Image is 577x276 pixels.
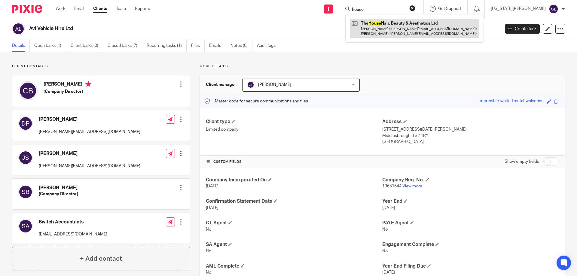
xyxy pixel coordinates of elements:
span: Get Support [438,7,461,11]
h4: CUSTOM FIELDS [206,159,382,164]
p: Limited company [206,126,382,132]
img: svg%3E [247,81,254,88]
h4: SA Agent [206,241,382,248]
h4: Year End [382,198,559,205]
h4: Address [382,119,559,125]
p: [PERSON_NAME][EMAIL_ADDRESS][DOMAIN_NAME] [39,163,140,169]
span: No [382,227,388,232]
a: Clients [93,6,107,12]
h2: Avl Vehicle Hire Ltd [29,26,402,32]
h5: (Company Director) [44,89,91,95]
h4: Engagement Complete [382,241,559,248]
a: Details [12,40,30,52]
a: Closed tasks (7) [108,40,142,52]
a: Client tasks (0) [71,40,103,52]
button: Clear [409,5,415,11]
h4: [PERSON_NAME] [39,185,78,191]
label: Show empty fields [505,159,539,165]
img: svg%3E [12,23,25,35]
span: No [206,227,211,232]
p: More details [200,64,565,69]
p: Master code for secure communications and files [204,98,308,104]
span: No [206,270,211,274]
span: [DATE] [206,184,218,188]
input: Search [351,7,405,13]
h4: Company Reg. No. [382,177,559,183]
a: Create task [505,24,540,34]
span: [DATE] [382,270,395,274]
span: No [382,249,388,253]
a: Files [191,40,205,52]
h4: + Add contact [80,254,122,263]
h4: [PERSON_NAME] [39,150,140,157]
span: 13651644 [382,184,401,188]
h4: Switch Accountants [39,219,107,225]
a: Open tasks (1) [34,40,66,52]
h5: (Company Director) [39,191,78,197]
i: Primary [85,81,91,87]
h4: Company Incorporated On [206,177,382,183]
a: Reports [135,6,150,12]
div: incredible-white-fractal-wolverine [480,98,544,105]
h4: CT Agent [206,220,382,226]
img: svg%3E [18,185,33,199]
span: [DATE] [206,206,218,210]
h4: PAYE Agent [382,220,559,226]
img: svg%3E [18,219,33,233]
a: Recurring tasks (1) [147,40,187,52]
p: [EMAIL_ADDRESS][DOMAIN_NAME] [39,231,107,237]
p: Middlesbrough, TS2 1RY [382,133,559,139]
a: Notes (0) [230,40,252,52]
h4: Client type [206,119,382,125]
a: Team [116,6,126,12]
p: Client contacts [12,64,190,69]
span: [DATE] [382,206,395,210]
h4: Year End Filing Due [382,263,559,269]
h4: [PERSON_NAME] [39,116,140,123]
span: No [206,249,211,253]
img: svg%3E [549,4,558,14]
a: View more [402,184,422,188]
a: Emails [209,40,226,52]
h4: [PERSON_NAME] [44,81,91,89]
p: [US_STATE][PERSON_NAME] [491,6,546,12]
a: Work [56,6,65,12]
span: [PERSON_NAME] [258,83,291,87]
img: Pixie [12,5,42,13]
p: [PERSON_NAME][EMAIL_ADDRESS][DOMAIN_NAME] [39,129,140,135]
img: svg%3E [18,81,38,100]
h3: Client manager [206,82,236,88]
a: Audit logs [257,40,280,52]
p: [GEOGRAPHIC_DATA] [382,139,559,145]
p: [STREET_ADDRESS][DATE][PERSON_NAME] [382,126,559,132]
h4: AML Complete [206,263,382,269]
img: svg%3E [18,150,33,165]
h4: Confirmation Statement Date [206,198,382,205]
a: Email [74,6,84,12]
img: svg%3E [18,116,33,131]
